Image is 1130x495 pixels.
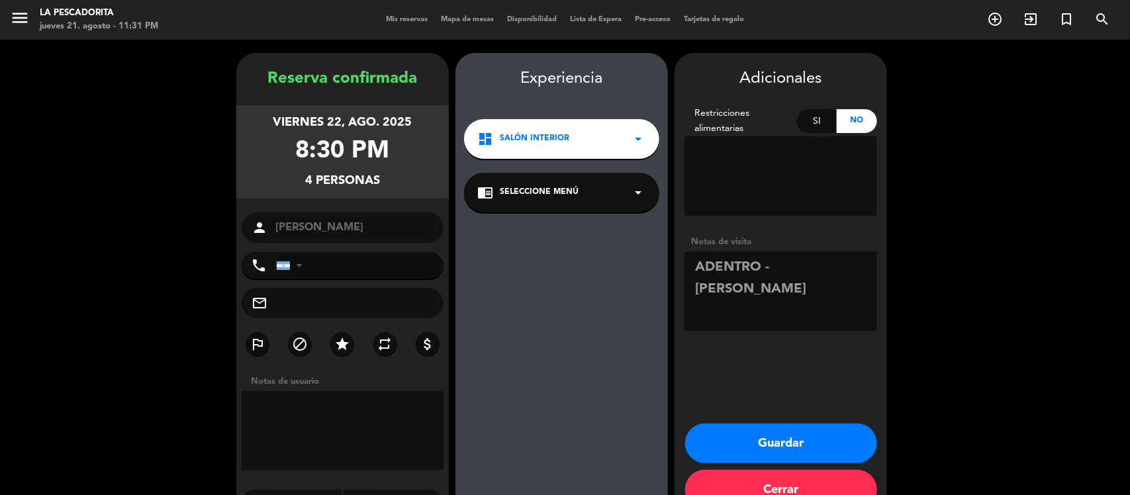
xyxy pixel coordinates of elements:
i: exit_to_app [1023,11,1039,27]
div: Reserva confirmada [236,66,449,92]
span: Lista de Espera [563,16,628,23]
button: menu [10,8,30,32]
div: Notas de visita [684,235,877,249]
i: person [252,220,267,236]
i: search [1094,11,1110,27]
span: Salón Interior [500,132,569,146]
i: menu [10,8,30,28]
i: arrow_drop_down [630,185,646,201]
div: Si [797,109,837,133]
i: outlined_flag [250,336,265,352]
i: block [292,336,308,352]
div: 4 personas [305,171,380,191]
span: Mapa de mesas [434,16,500,23]
i: arrow_drop_down [630,131,646,147]
div: La Pescadorita [40,7,158,20]
div: 8:30 PM [296,132,390,171]
span: Mis reservas [379,16,434,23]
i: dashboard [477,131,493,147]
span: Pre-acceso [628,16,677,23]
span: Tarjetas de regalo [677,16,751,23]
div: viernes 22, ago. 2025 [273,113,412,132]
button: Guardar [685,424,877,463]
div: jueves 21. agosto - 11:31 PM [40,20,158,33]
div: Argentina: +54 [277,253,307,278]
div: Notas de usuario [244,375,449,388]
div: No [837,109,877,133]
i: star [334,336,350,352]
i: turned_in_not [1059,11,1074,27]
div: Adicionales [684,66,877,92]
i: repeat [377,336,393,352]
span: Seleccione Menú [500,186,579,199]
i: chrome_reader_mode [477,185,493,201]
div: Restricciones alimentarias [684,106,797,136]
i: phone [251,257,267,273]
i: attach_money [420,336,436,352]
div: Experiencia [455,66,668,92]
span: Disponibilidad [500,16,563,23]
i: add_circle_outline [987,11,1003,27]
i: mail_outline [252,295,267,311]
